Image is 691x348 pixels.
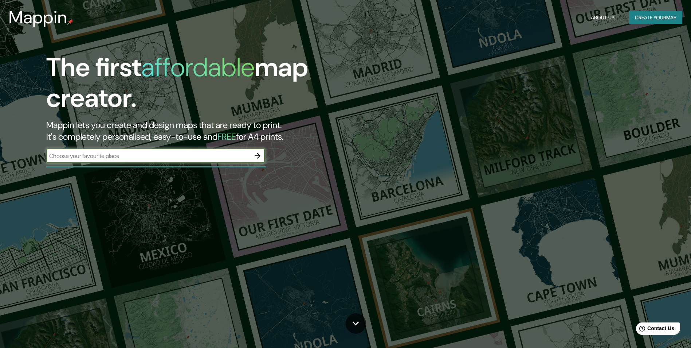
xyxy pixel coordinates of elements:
[629,11,682,24] button: Create yourmap
[9,7,67,28] h3: Mappin
[46,52,392,119] h1: The first map creator.
[141,50,255,84] h1: affordable
[46,152,250,160] input: Choose your favourite place
[588,11,617,24] button: About Us
[626,320,683,340] iframe: Help widget launcher
[67,19,73,25] img: mappin-pin
[46,119,392,143] h2: Mappin lets you create and design maps that are ready to print. It's completely personalised, eas...
[217,131,236,142] h5: FREE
